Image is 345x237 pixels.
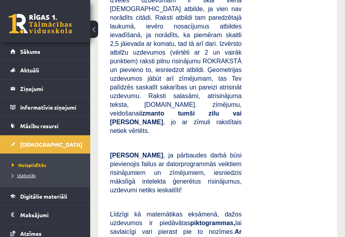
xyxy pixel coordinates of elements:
a: Aktuāli [10,61,80,79]
legend: Maksājumi [20,206,80,224]
legend: Ziņojumi [20,80,80,98]
span: [DEMOGRAPHIC_DATA] [20,141,82,148]
a: Izlabotās [12,172,82,179]
span: Aktuāli [20,66,39,74]
span: Neizpildītās [12,162,46,168]
a: Sākums [10,42,80,61]
a: Rīgas 1. Tālmācības vidusskola [9,14,72,34]
b: piktogrammas, [190,220,235,226]
span: Izlabotās [12,172,36,178]
span: Sākums [20,48,40,55]
a: Ziņojumi [10,80,80,98]
a: Mācību resursi [10,117,80,135]
a: Digitālie materiāli [10,187,80,205]
a: [DEMOGRAPHIC_DATA] [10,135,80,154]
a: Maksājumi [10,206,80,224]
a: Informatīvie ziņojumi [10,98,80,116]
span: Atzīmes [20,230,42,237]
a: Neizpildītās [12,161,82,169]
span: [PERSON_NAME] [110,152,163,159]
span: Digitālie materiāli [20,193,67,200]
span: Mācību resursi [20,122,59,129]
legend: Informatīvie ziņojumi [20,98,80,116]
b: izmanto [140,110,164,117]
span: , ja pārbaudes darbā būsi pievienojis failus ar datorprogrammās veiktiem risinājumiem un zīmējumi... [110,152,242,193]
